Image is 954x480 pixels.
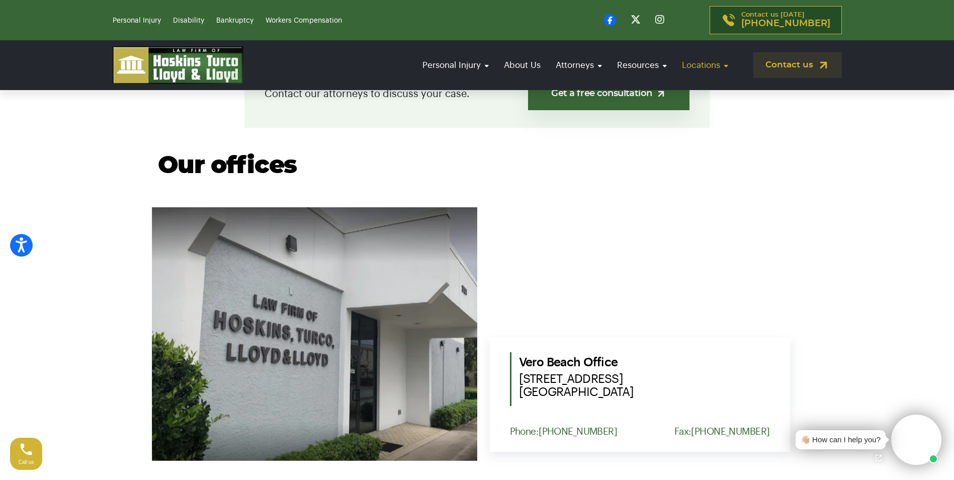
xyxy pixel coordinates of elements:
p: Contact us [DATE] [741,12,830,29]
img: Vero Beach Office [152,207,477,461]
a: Locations [677,51,733,79]
a: Personal Injury [417,51,494,79]
a: Disability [173,17,204,24]
a: Attorneys [551,51,607,79]
p: Fax: [674,426,770,437]
a: Bankruptcy [216,17,253,24]
a: Contact us [DATE][PHONE_NUMBER] [710,6,842,34]
a: Open chat [868,447,889,468]
a: Workers Compensation [266,17,342,24]
a: Personal Injury [113,17,161,24]
img: logo [113,46,243,84]
span: [PHONE_NUMBER] [741,19,830,29]
div: 👋🏼 How can I help you? [801,434,881,446]
h5: Vero Beach Office [519,352,770,398]
a: Resources [612,51,672,79]
p: Phone: [510,426,618,437]
a: Contact us [753,52,842,78]
a: About Us [499,51,546,79]
a: [PHONE_NUMBER] [539,427,617,436]
img: arrow-up-right-light.svg [656,89,666,99]
span: [STREET_ADDRESS] [GEOGRAPHIC_DATA] [519,372,770,398]
a: [PHONE_NUMBER] [691,427,769,436]
span: Call us [19,459,34,465]
div: Contact our attorneys to discuss your case. [244,60,710,128]
h2: Our offices [158,153,797,180]
a: Get a free consultation [528,77,689,110]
